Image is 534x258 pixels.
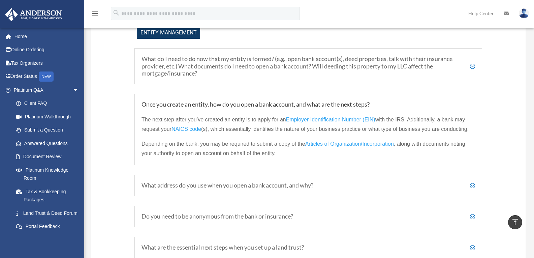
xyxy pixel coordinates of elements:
a: NAICS code [171,126,201,135]
a: Document Review [9,150,89,164]
span: The next step after you’ve created an entity is to apply for an [142,117,286,122]
i: search [113,9,120,17]
h5: Do you need to be anonymous from the bank or insurance? [142,213,475,220]
h5: What are the essential next steps when you set up a land trust? [142,244,475,251]
span: NAICS code [171,126,201,132]
a: vertical_align_top [508,215,522,229]
a: Tax Organizers [5,56,89,70]
a: Articles of Organization/Incorporation [305,141,394,150]
a: Portal Feedback [9,220,89,233]
a: menu [91,12,99,18]
a: Online Ordering [5,43,89,57]
a: Employer Identification Number (EIN) [286,117,375,126]
span: , along with documents noting your authority to open an account on behalf of the entity. [142,141,465,156]
a: Digital Productsarrow_drop_down [5,233,89,247]
i: menu [91,9,99,18]
a: Order StatusNEW [5,70,89,84]
a: Home [5,30,89,43]
a: Platinum Knowledge Room [9,163,89,185]
h5: What address do you use when you open a bank account, and why? [142,182,475,189]
div: NEW [39,71,54,82]
span: arrow_drop_down [72,233,86,247]
img: Anderson Advisors Platinum Portal [3,8,64,21]
span: Employer Identification Number (EIN) [286,117,375,122]
a: Client FAQ [9,97,86,110]
span: Entity Management [137,27,200,39]
i: vertical_align_top [511,218,519,226]
span: arrow_drop_down [72,83,86,97]
a: Tax & Bookkeeping Packages [9,185,89,206]
a: Platinum Walkthrough [9,110,89,123]
span: (s), which essentially identifies the nature of your business practice or what type of business y... [201,126,469,132]
h5: Once you create an entity, how do you open a bank account, and what are the next steps? [142,101,475,108]
a: Land Trust & Deed Forum [9,206,89,220]
span: with the IRS. Additionally, a bank may request your [142,117,465,132]
span: Articles of Organization/Incorporation [305,141,394,147]
span: Depending on the bank, you may be required to submit a copy of the [142,141,305,147]
a: Platinum Q&Aarrow_drop_down [5,83,89,97]
img: User Pic [519,8,529,18]
h5: What do I need to do now that my entity is formed? (e.g., open bank account(s), deed properties, ... [142,55,475,77]
a: Answered Questions [9,137,89,150]
a: Submit a Question [9,123,89,137]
